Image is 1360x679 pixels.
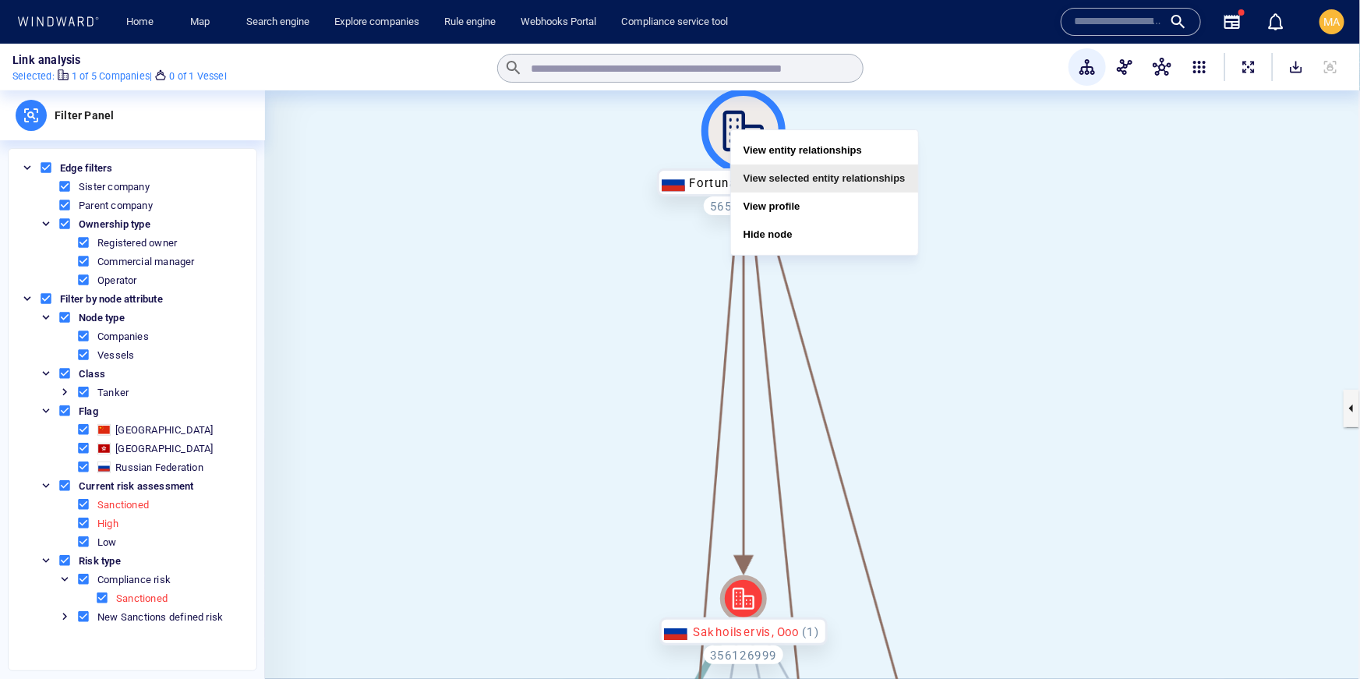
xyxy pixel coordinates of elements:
[1316,6,1348,37] button: MA
[39,479,53,493] button: Toggle
[97,424,111,436] div: China
[75,405,102,417] span: Flag
[1324,16,1341,28] span: MA
[97,462,111,473] div: Russian Federation
[240,9,316,36] a: Search engine
[1294,609,1348,667] iframe: Chat
[438,9,502,36] a: Rule engine
[58,572,72,586] button: Toggle
[75,555,125,567] span: Risk type
[12,69,55,83] p: Selected :
[20,161,34,175] button: Toggle
[79,200,153,211] div: Parent company
[703,645,784,664] div: 356126999
[328,9,426,36] a: Explore companies
[657,168,831,196] div: Fortuna Tanker, Ao
[39,553,53,568] button: Toggle
[731,193,918,221] button: View profile
[97,518,118,529] div: High
[115,424,213,436] div: [GEOGRAPHIC_DATA]
[97,256,195,267] div: Commercial manager
[39,310,53,324] button: Toggle
[75,368,109,380] span: Class
[1266,12,1285,31] div: Notification center
[121,9,161,36] a: Home
[58,610,72,624] button: Toggle
[75,218,154,230] span: Ownership type
[115,9,165,36] button: Home
[115,462,203,473] div: Russian Federation
[169,69,227,83] p: 0 of 1 Vessel
[184,9,221,36] a: Map
[97,331,149,342] div: Companies
[97,611,223,623] div: New Sanctions defined risk
[1231,50,1266,84] button: ExpandAllNodes
[731,136,918,164] button: View entity relationships
[116,592,168,604] div: Sanctioned
[72,69,152,83] p: 1 of 5 Companies |
[97,274,137,286] div: Operator
[20,292,34,306] button: Toggle
[731,221,918,249] button: Hide node
[39,217,53,231] button: Toggle
[97,387,129,398] div: Tanker
[79,181,150,193] div: Sister company
[97,237,177,249] div: Registered owner
[56,293,167,305] span: Filter by node attribute
[75,312,129,324] span: Node type
[39,366,53,380] button: Toggle
[97,536,117,548] div: Low
[115,443,213,454] div: [GEOGRAPHIC_DATA]
[75,480,198,492] span: Current risk assessment
[97,349,134,361] div: Vessels
[615,9,734,36] a: Compliance service tool
[97,499,149,511] div: Sanctioned
[47,90,122,140] div: Filter Panel
[58,385,72,399] button: Toggle
[39,404,53,418] button: Toggle
[56,162,116,174] span: Edge filters
[660,617,827,645] div: Sakhoilservis, Ooo
[731,164,918,193] button: View selected entity relationships
[97,443,111,454] div: Hong Kong
[178,9,228,36] button: Map
[1279,50,1313,84] button: SaveAlt
[97,574,171,585] div: Compliance risk
[12,51,81,69] p: Link analysis
[514,9,602,36] a: Webhooks Portal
